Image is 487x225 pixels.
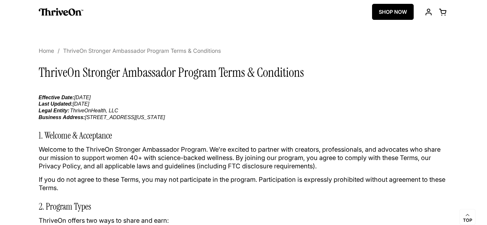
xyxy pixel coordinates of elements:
span: Top [463,218,472,223]
h1: ThriveOn Stronger Ambassador Program Terms & Conditions [39,65,449,79]
span: Health, LLC [91,108,118,113]
h2: 2. Program Types [39,202,449,211]
span: / [58,48,60,54]
span: [STREET_ADDRESS][US_STATE] [39,115,165,120]
strong: Legal Entity: [39,108,69,113]
span: [DATE] [39,101,89,107]
span: Home [39,47,54,55]
p: Welcome to the ThriveOn Stronger Ambassador Program. We're excited to partner with creators, prof... [39,145,449,170]
span: ThriveOn Stronger Ambassador Program Terms & Conditions [63,48,221,54]
iframe: Gorgias live chat messenger [455,195,481,219]
span: ThriveOn [70,108,91,114]
strong: Business Address: [39,115,85,120]
a: Home [39,47,54,54]
span: [DATE] [39,95,91,100]
strong: Effective Date: [39,95,74,100]
strong: Last Updated: [39,101,73,107]
h2: 1. Welcome & Acceptance [39,131,449,140]
p: ThriveOn offers two ways to share and earn: [39,216,449,225]
p: If you do not agree to these Terms, you may not participate in the program. Participation is expr... [39,175,449,192]
a: SHOP NOW [372,4,414,20]
nav: breadcrumbs [39,48,229,54]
